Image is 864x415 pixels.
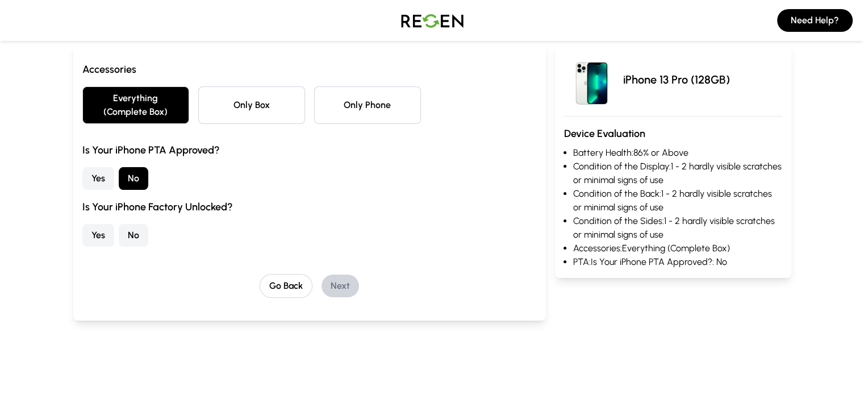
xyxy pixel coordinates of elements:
[82,142,537,158] h3: Is Your iPhone PTA Approved?
[573,255,782,269] li: PTA: Is Your iPhone PTA Approved?: No
[573,242,782,255] li: Accessories: Everything (Complete Box)
[393,5,472,36] img: Logo
[564,126,782,142] h3: Device Evaluation
[322,275,359,297] button: Next
[198,86,305,124] button: Only Box
[573,146,782,160] li: Battery Health: 86% or Above
[82,86,189,124] button: Everything (Complete Box)
[314,86,421,124] button: Only Phone
[573,214,782,242] li: Condition of the Sides: 1 - 2 hardly visible scratches or minimal signs of use
[82,61,537,77] h3: Accessories
[564,52,619,107] img: iPhone 13 Pro
[260,274,312,298] button: Go Back
[119,167,148,190] button: No
[119,224,148,247] button: No
[82,224,114,247] button: Yes
[777,9,853,32] button: Need Help?
[573,160,782,187] li: Condition of the Display: 1 - 2 hardly visible scratches or minimal signs of use
[82,199,537,215] h3: Is Your iPhone Factory Unlocked?
[82,167,114,190] button: Yes
[623,72,730,88] p: iPhone 13 Pro (128GB)
[573,187,782,214] li: Condition of the Back: 1 - 2 hardly visible scratches or minimal signs of use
